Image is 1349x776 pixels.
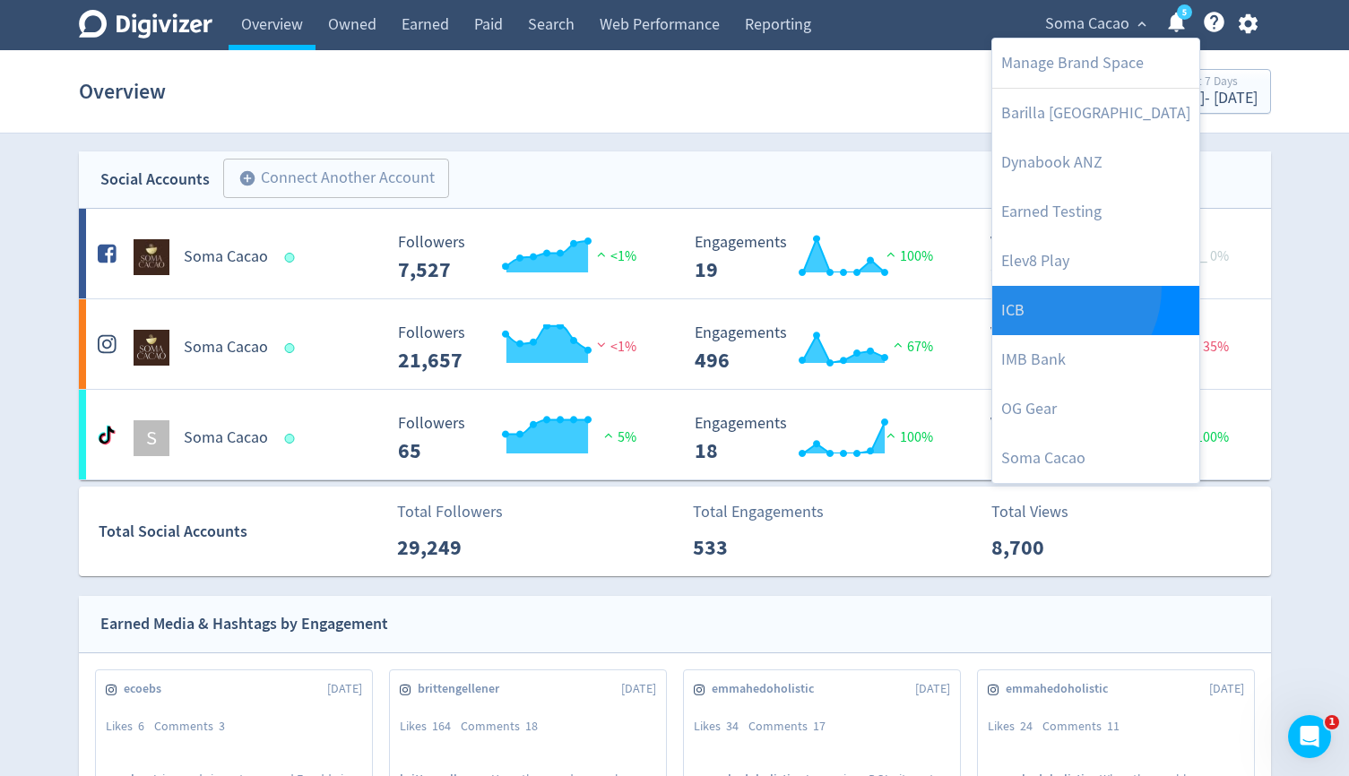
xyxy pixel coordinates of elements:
[992,286,1199,335] a: ICB
[992,384,1199,434] a: OG Gear
[1325,715,1339,729] span: 1
[992,138,1199,187] a: Dynabook ANZ
[992,335,1199,384] a: IMB Bank
[992,237,1199,286] a: Elev8 Play
[1288,715,1331,758] iframe: Intercom live chat
[992,89,1199,138] a: Barilla [GEOGRAPHIC_DATA]
[992,434,1199,483] a: Soma Cacao
[992,187,1199,237] a: Earned Testing
[992,39,1199,88] a: Manage Brand Space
